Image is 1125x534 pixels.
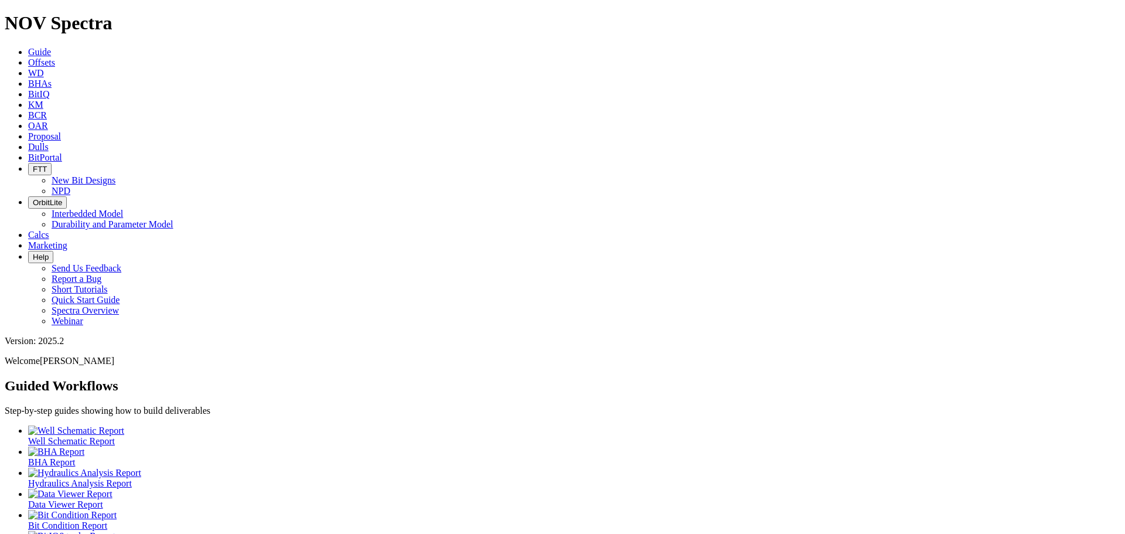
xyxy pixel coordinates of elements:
p: Welcome [5,356,1120,366]
a: Bit Condition Report Bit Condition Report [28,510,1120,530]
a: Well Schematic Report Well Schematic Report [28,426,1120,446]
a: BCR [28,110,47,120]
a: Offsets [28,57,55,67]
span: FTT [33,165,47,174]
a: Guide [28,47,51,57]
img: Hydraulics Analysis Report [28,468,141,478]
a: New Bit Designs [52,175,115,185]
a: OAR [28,121,48,131]
a: Marketing [28,240,67,250]
img: BHA Report [28,447,84,457]
a: BHAs [28,79,52,89]
span: Data Viewer Report [28,499,103,509]
a: Webinar [52,316,83,326]
a: Dulls [28,142,49,152]
a: Interbedded Model [52,209,123,219]
span: [PERSON_NAME] [40,356,114,366]
img: Bit Condition Report [28,510,117,521]
a: Short Tutorials [52,284,108,294]
a: Durability and Parameter Model [52,219,173,229]
a: Calcs [28,230,49,240]
span: Help [33,253,49,261]
a: BitPortal [28,152,62,162]
a: Quick Start Guide [52,295,120,305]
a: Send Us Feedback [52,263,121,273]
span: BHA Report [28,457,75,467]
a: Report a Bug [52,274,101,284]
a: Spectra Overview [52,305,119,315]
img: Well Schematic Report [28,426,124,436]
button: OrbitLite [28,196,67,209]
p: Step-by-step guides showing how to build deliverables [5,406,1120,416]
h1: NOV Spectra [5,12,1120,34]
a: BHA Report BHA Report [28,447,1120,467]
img: Data Viewer Report [28,489,112,499]
span: Bit Condition Report [28,521,107,530]
div: Version: 2025.2 [5,336,1120,346]
a: KM [28,100,43,110]
a: Hydraulics Analysis Report Hydraulics Analysis Report [28,468,1120,488]
a: NPD [52,186,70,196]
a: Data Viewer Report Data Viewer Report [28,489,1120,509]
a: Proposal [28,131,61,141]
a: WD [28,68,44,78]
button: Help [28,251,53,263]
span: Hydraulics Analysis Report [28,478,132,488]
span: OrbitLite [33,198,62,207]
h2: Guided Workflows [5,378,1120,394]
span: Well Schematic Report [28,436,115,446]
a: BitIQ [28,89,49,99]
button: FTT [28,163,52,175]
